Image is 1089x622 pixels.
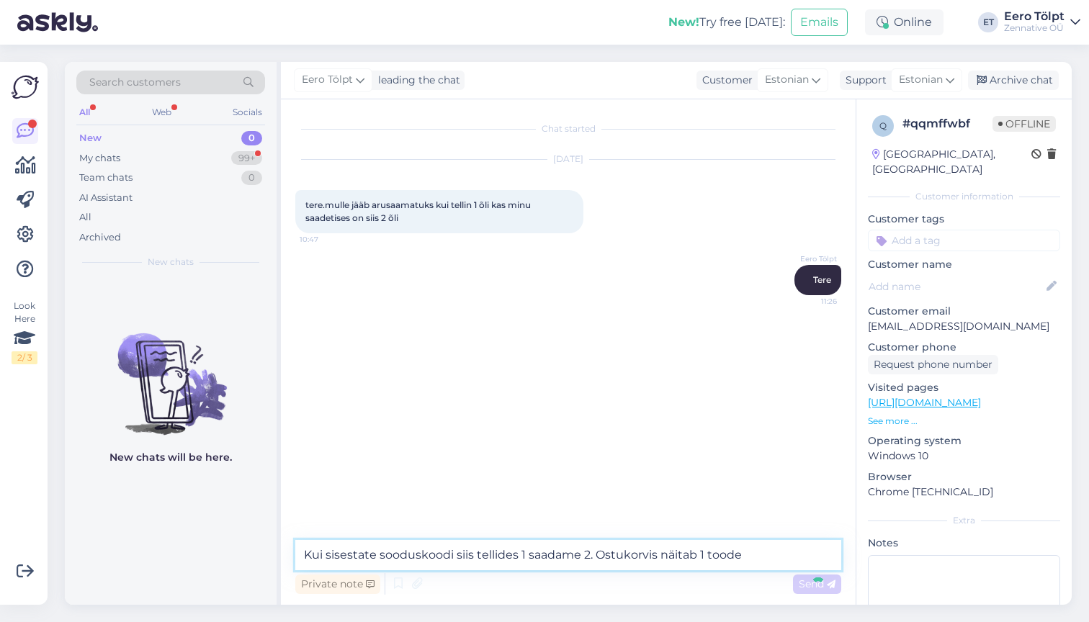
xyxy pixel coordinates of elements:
div: All [79,210,91,225]
div: Request phone number [868,355,998,374]
p: Notes [868,536,1060,551]
div: Online [865,9,944,35]
p: Operating system [868,433,1060,449]
div: Archived [79,230,121,245]
span: Search customers [89,75,181,90]
span: Estonian [765,72,809,88]
div: 0 [241,131,262,145]
div: ET [978,12,998,32]
div: 0 [241,171,262,185]
div: Customer information [868,190,1060,203]
div: [GEOGRAPHIC_DATA], [GEOGRAPHIC_DATA] [872,147,1031,177]
div: 99+ [231,151,262,166]
p: Customer name [868,257,1060,272]
div: 2 / 3 [12,351,37,364]
p: Visited pages [868,380,1060,395]
input: Add name [869,279,1044,294]
span: 10:47 [300,234,354,245]
p: Chrome [TECHNICAL_ID] [868,484,1060,500]
div: # qqmffwbf [902,115,992,132]
div: My chats [79,151,120,166]
div: Support [840,73,887,88]
a: Eero TölptZennative OÜ [1004,11,1080,34]
span: Tere [813,274,831,285]
img: No chats [65,307,277,437]
div: Customer [696,73,753,88]
div: New [79,131,102,145]
div: Zennative OÜ [1004,22,1065,34]
p: Customer email [868,304,1060,319]
span: New chats [148,256,194,269]
span: 11:26 [783,296,837,307]
p: See more ... [868,415,1060,428]
div: All [76,103,93,122]
div: Eero Tölpt [1004,11,1065,22]
div: Try free [DATE]: [668,14,785,31]
p: New chats will be here. [109,450,232,465]
span: Offline [992,116,1056,132]
button: Emails [791,9,848,36]
span: Estonian [899,72,943,88]
div: Look Here [12,299,37,364]
div: Socials [230,103,265,122]
div: AI Assistant [79,191,133,205]
p: Customer tags [868,212,1060,227]
input: Add a tag [868,230,1060,251]
b: New! [668,15,699,29]
div: Archive chat [968,71,1059,90]
span: tere.mulle jääb arusaamatuks kui tellin 1 õli kas minu saadetises on siis 2 õli [305,199,533,223]
p: Browser [868,469,1060,484]
a: [URL][DOMAIN_NAME] [868,396,981,409]
span: Eero Tölpt [783,253,837,264]
span: q [879,120,887,131]
div: leading the chat [372,73,460,88]
div: Chat started [295,122,841,135]
p: [EMAIL_ADDRESS][DOMAIN_NAME] [868,319,1060,334]
div: [DATE] [295,153,841,166]
img: Askly Logo [12,73,39,101]
p: Windows 10 [868,449,1060,464]
p: Customer phone [868,340,1060,355]
div: Team chats [79,171,133,185]
span: Eero Tölpt [302,72,353,88]
div: Web [149,103,174,122]
div: Extra [868,514,1060,527]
